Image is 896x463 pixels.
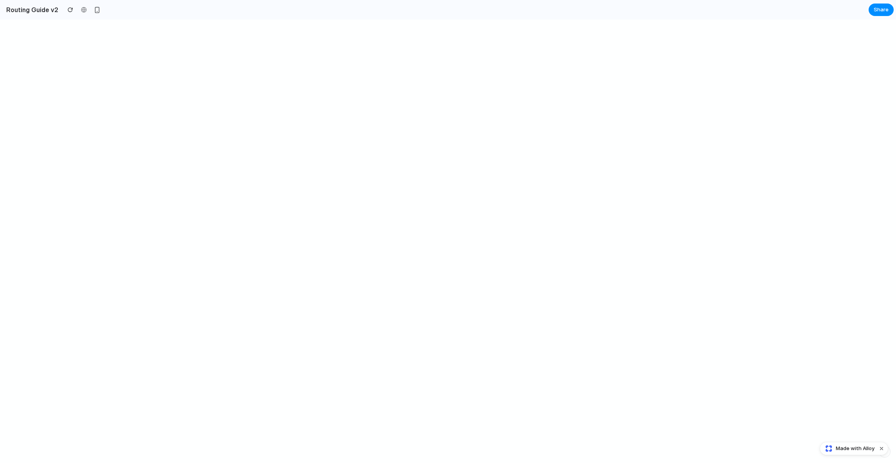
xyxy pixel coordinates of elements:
span: Share [874,6,889,14]
a: Made with Alloy [820,445,875,452]
button: Share [869,4,894,16]
h2: Routing Guide v2 [3,5,58,14]
span: Made with Alloy [836,445,874,452]
button: Dismiss watermark [877,444,886,453]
